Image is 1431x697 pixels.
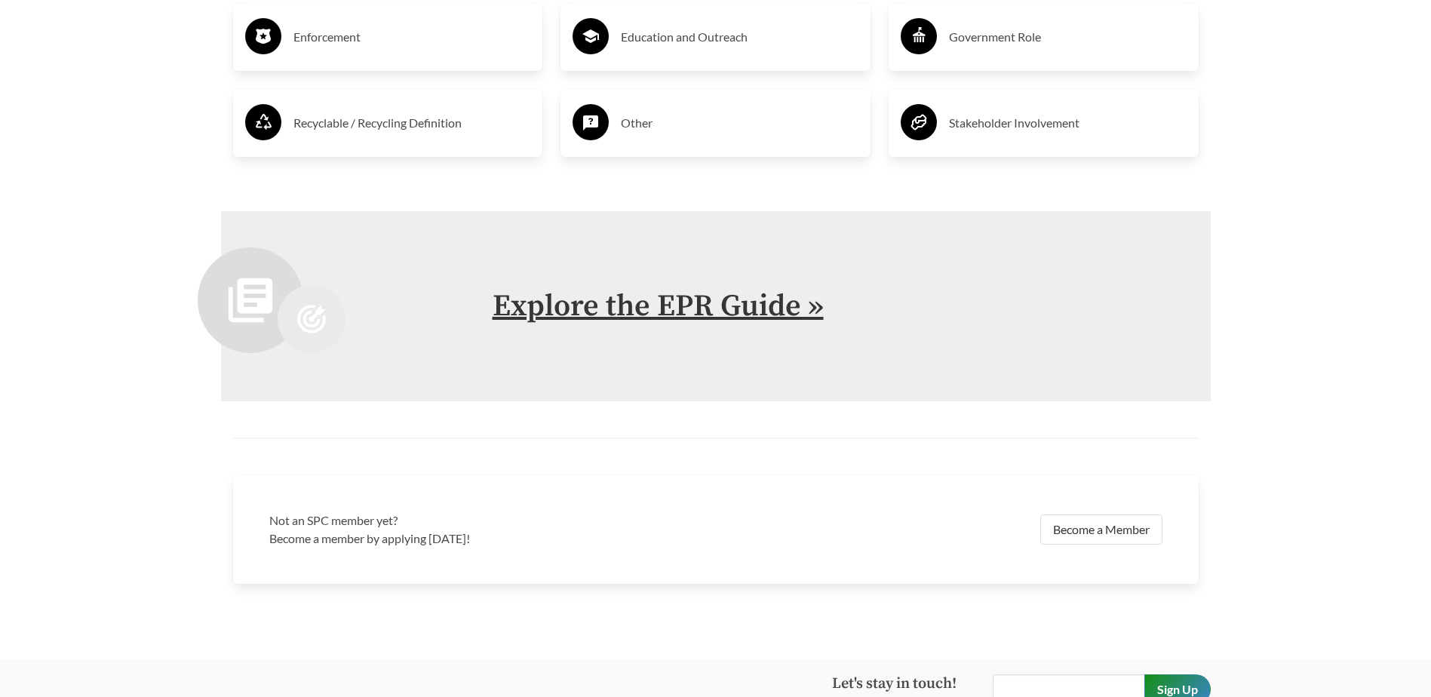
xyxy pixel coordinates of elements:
[621,25,858,49] h3: Education and Outreach
[949,111,1187,135] h3: Stakeholder Involvement
[293,25,531,49] h3: Enforcement
[293,111,531,135] h3: Recyclable / Recycling Definition
[621,111,858,135] h3: Other
[269,511,707,530] h3: Not an SPC member yet?
[493,287,824,325] a: Explore the EPR Guide »
[949,25,1187,49] h3: Government Role
[1040,514,1162,545] a: Become a Member
[832,674,957,693] strong: Let's stay in touch!
[269,530,707,548] p: Become a member by applying [DATE]!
